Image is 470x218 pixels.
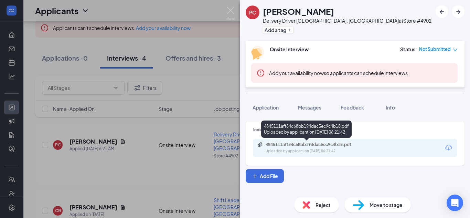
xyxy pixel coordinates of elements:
[253,127,457,133] div: Indeed Resume
[257,142,263,147] svg: Paperclip
[419,46,451,53] span: Not Submitted
[257,142,369,154] a: Paperclip4845111aff84c68bb194dac5ec9c4b18.pdfUploaded by applicant on [DATE] 06:21:42
[288,28,292,32] svg: Plus
[341,104,364,111] span: Feedback
[263,6,334,17] h1: [PERSON_NAME]
[438,8,446,16] svg: ArrowLeftNew
[263,17,431,24] div: Delivery Driver [GEOGRAPHIC_DATA], [GEOGRAPHIC_DATA] at Store #4902
[386,104,395,111] span: Info
[253,104,279,111] span: Application
[436,6,448,18] button: ArrowLeftNew
[269,70,409,76] span: so applicants can schedule interviews.
[316,201,331,209] span: Reject
[370,201,403,209] span: Move to stage
[252,173,258,179] svg: Plus
[266,142,362,147] div: 4845111aff84c68bb194dac5ec9c4b18.pdf
[263,26,293,33] button: PlusAdd a tag
[257,69,265,77] svg: Error
[447,195,463,211] div: Open Intercom Messenger
[249,9,256,16] div: PC
[261,121,352,138] div: 4845111aff84c68bb194dac5ec9c4b18.pdf Uploaded by applicant on [DATE] 06:21:42
[269,70,324,76] button: Add your availability now
[400,46,417,53] div: Status :
[266,148,369,154] div: Uploaded by applicant on [DATE] 06:21:42
[246,169,284,183] button: Add FilePlus
[452,6,464,18] button: ArrowRight
[445,144,453,152] svg: Download
[270,46,309,52] b: Onsite Interview
[454,8,462,16] svg: ArrowRight
[453,48,458,52] span: down
[298,104,321,111] span: Messages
